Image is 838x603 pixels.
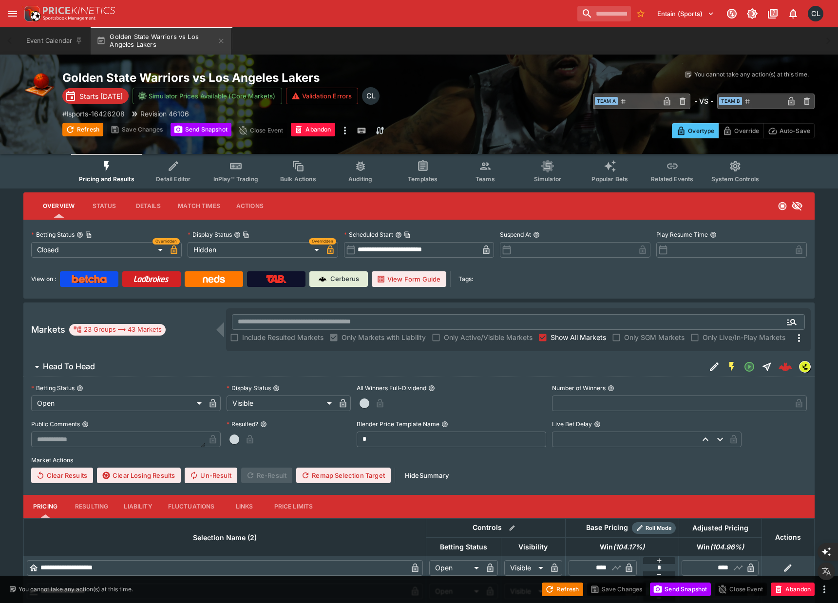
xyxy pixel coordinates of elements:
button: Open [783,313,800,331]
p: All Winners Full-Dividend [357,384,426,392]
p: Betting Status [31,230,75,239]
button: Links [223,495,267,518]
span: Include Resulted Markets [242,332,324,342]
button: Fluctuations [160,495,223,518]
button: Price Limits [267,495,321,518]
button: Clear Losing Results [97,468,181,483]
button: Refresh [542,583,583,596]
img: PriceKinetics Logo [21,4,41,23]
h5: Markets [31,324,65,335]
button: Override [718,123,763,138]
button: Betting Status [76,385,83,392]
button: Copy To Clipboard [404,231,411,238]
label: Market Actions [31,453,807,468]
span: Simulator [534,175,561,183]
img: PriceKinetics [43,7,115,14]
button: All Winners Full-Dividend [428,385,435,392]
span: Related Events [651,175,693,183]
button: Documentation [764,5,781,22]
div: Hidden [188,242,323,258]
span: Only Markets with Liability [342,332,426,342]
button: Betting StatusCopy To Clipboard [76,231,83,238]
p: Live Bet Delay [552,420,592,428]
button: Overtype [672,123,719,138]
span: Pricing and Results [79,175,134,183]
button: Remap Selection Target [296,468,391,483]
p: Betting Status [31,384,75,392]
div: lsports [799,361,811,373]
span: InPlay™ Trading [213,175,258,183]
button: Liability [116,495,160,518]
div: Base Pricing [582,522,632,534]
button: Toggle light/dark mode [743,5,761,22]
div: 3bbf9495-e749-476b-9df7-d9ea8f777899 [779,360,792,374]
span: Visibility [508,541,558,553]
svg: More [793,332,805,344]
button: Clear Results [31,468,93,483]
span: Only Active/Visible Markets [444,332,533,342]
span: Popular Bets [591,175,628,183]
button: Resulting [67,495,116,518]
button: Copy To Clipboard [243,231,249,238]
p: Public Comments [31,420,80,428]
span: Betting Status [429,541,498,553]
th: Controls [426,518,565,537]
input: search [577,6,631,21]
p: You cannot take any action(s) at this time. [19,585,133,594]
button: Status [82,194,126,218]
th: Actions [762,518,814,556]
button: Bulk edit [506,522,518,534]
div: Show/hide Price Roll mode configuration. [632,522,676,534]
span: Roll Mode [642,524,676,532]
button: Suspend At [533,231,540,238]
span: Overridden [312,238,333,245]
img: Cerberus [319,275,326,283]
th: Adjusted Pricing [679,518,762,537]
p: Play Resume Time [656,230,708,239]
button: Abandon [771,583,815,596]
div: Start From [672,123,815,138]
button: Actions [228,194,272,218]
p: Resulted? [227,420,258,428]
span: Only Live/In-Play Markets [703,332,785,342]
span: Team A [595,97,618,105]
h6: - VS - [694,96,713,106]
p: Override [734,126,759,136]
span: Only SGM Markets [624,332,685,342]
button: Blender Price Template Name [441,421,448,428]
span: Team B [719,97,742,105]
div: Event type filters [71,154,767,188]
div: 23 Groups 43 Markets [73,324,162,336]
button: Match Times [170,194,228,218]
img: Betcha [72,275,107,283]
svg: Open [743,361,755,373]
img: TabNZ [266,275,286,283]
button: Send Snapshot [650,583,711,596]
span: Win(104.96%) [686,541,755,553]
span: Mark an event as closed and abandoned. [771,584,815,593]
span: Templates [408,175,438,183]
div: Closed [31,242,166,258]
button: Simulator Prices Available (Core Markets) [133,88,282,104]
button: Display StatusCopy To Clipboard [234,231,241,238]
svg: Hidden [791,200,803,212]
p: Display Status [227,384,271,392]
button: Validation Errors [286,88,359,104]
div: Chad Liu [808,6,823,21]
em: ( 104.17 %) [613,541,645,553]
button: Copy To Clipboard [85,231,92,238]
span: Show All Markets [551,332,606,342]
button: Display Status [273,385,280,392]
button: Chad Liu [805,3,826,24]
p: You cannot take any action(s) at this time. [694,70,809,79]
img: Sportsbook Management [43,16,95,20]
a: Cerberus [309,271,368,287]
p: Cerberus [330,274,359,284]
button: Open [741,358,758,376]
span: System Controls [711,175,759,183]
p: Number of Winners [552,384,606,392]
button: Live Bet Delay [594,421,601,428]
button: Golden State Warriors vs Los Angeles Lakers [91,27,231,55]
img: Neds [203,275,225,283]
img: logo-cerberus--red.svg [779,360,792,374]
